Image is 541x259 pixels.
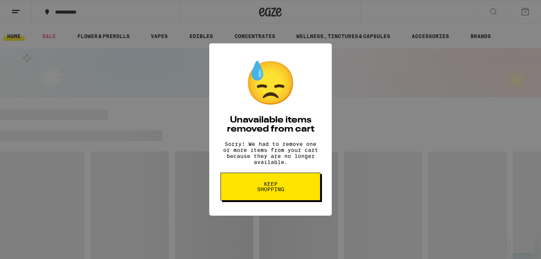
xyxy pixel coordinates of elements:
[221,141,320,165] p: Sorry! We had to remove one or more items from your cart because they are no longer available.
[221,116,320,134] h2: Unavailable items removed from cart
[511,229,535,253] iframe: Button to launch messaging window
[221,173,320,201] button: Keep Shopping
[251,181,290,192] span: Keep Shopping
[244,58,297,108] div: 😓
